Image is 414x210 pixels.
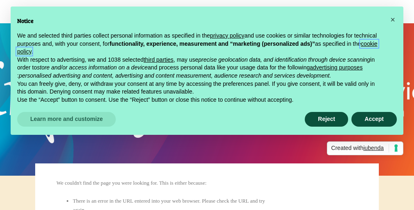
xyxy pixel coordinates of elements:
p: We couldn't find the page you were looking for. This is either because: [56,179,269,188]
span: × [390,15,395,24]
span: iubenda [363,145,384,151]
span: Created with [331,144,389,152]
em: precise geolocation data, and identification through device scanning [198,56,370,63]
button: Reject [305,112,348,127]
button: advertising purposes [310,64,362,72]
em: store and/or access information on a device [37,64,148,71]
p: With respect to advertising, we and 1038 selected , may use in order to and process personal data... [17,56,384,80]
p: Use the “Accept” button to consent. Use the “Reject” button or close this notice to continue with... [17,96,384,104]
strong: functionality, experience, measurement and “marketing (personalized ads)” [110,40,315,47]
p: We and selected third parties collect personal information as specified in the and use cookies or... [17,32,384,56]
p: You can freely give, deny, or withdraw your consent at any time by accessing the preferences pane... [17,80,384,96]
em: personalised advertising and content, advertising and content measurement, audience research and ... [19,72,331,79]
h2: Notice [17,16,384,25]
a: Created withiubenda [327,141,403,155]
button: Close this notice [386,13,399,26]
a: cookie policy [17,40,378,55]
button: third parties [144,56,173,64]
button: Learn more and customize [17,112,116,127]
button: Accept [351,112,397,127]
a: privacy policy [210,32,244,39]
